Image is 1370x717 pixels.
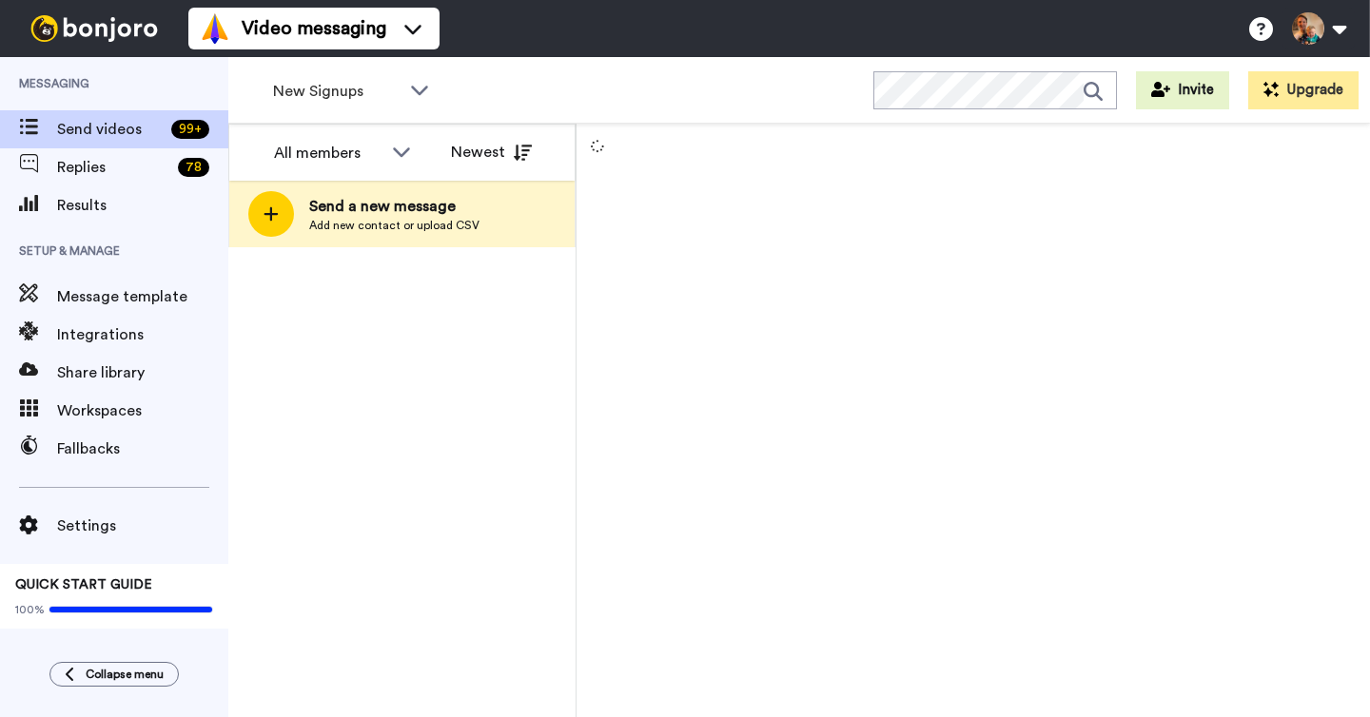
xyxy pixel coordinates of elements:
button: Upgrade [1248,71,1359,109]
button: Collapse menu [49,662,179,687]
span: Add new contact or upload CSV [309,218,479,233]
span: Fallbacks [57,437,228,460]
button: Invite [1136,71,1229,109]
img: bj-logo-header-white.svg [23,15,166,42]
span: Message template [57,285,228,308]
span: New Signups [273,80,401,103]
span: Results [57,194,228,217]
span: Workspaces [57,399,228,422]
span: Integrations [57,323,228,346]
span: Send videos [57,118,164,141]
div: 78 [178,158,209,177]
span: Settings [57,514,228,537]
button: Newest [437,133,546,171]
span: Collapse menu [86,667,164,682]
span: Share library [57,361,228,384]
span: QUICK START GUIDE [15,578,152,591]
span: Send a new message [309,195,479,218]
div: 99 + [171,120,209,139]
div: All members [274,142,382,165]
span: Replies [57,156,170,179]
img: vm-color.svg [200,13,230,44]
span: 100% [15,602,45,617]
span: Video messaging [242,15,386,42]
